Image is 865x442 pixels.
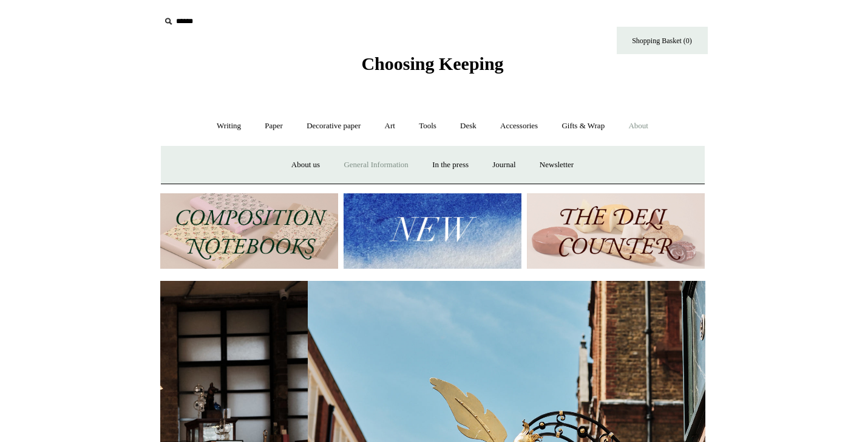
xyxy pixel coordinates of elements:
[333,149,419,181] a: General Information
[551,110,616,142] a: Gifts & Wrap
[374,110,406,142] a: Art
[617,27,708,54] a: Shopping Basket (0)
[481,149,526,181] a: Journal
[489,110,549,142] a: Accessories
[527,193,705,269] img: The Deli Counter
[206,110,252,142] a: Writing
[421,149,480,181] a: In the press
[449,110,487,142] a: Desk
[617,110,659,142] a: About
[408,110,447,142] a: Tools
[160,193,338,269] img: 202302 Composition ledgers.jpg__PID:69722ee6-fa44-49dd-a067-31375e5d54ec
[361,63,503,72] a: Choosing Keeping
[361,54,503,74] span: Choosing Keeping
[529,149,585,181] a: Newsletter
[344,193,521,269] img: New.jpg__PID:f73bdf93-380a-4a35-bcfe-7823039498e1
[280,149,331,181] a: About us
[296,110,371,142] a: Decorative paper
[254,110,294,142] a: Paper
